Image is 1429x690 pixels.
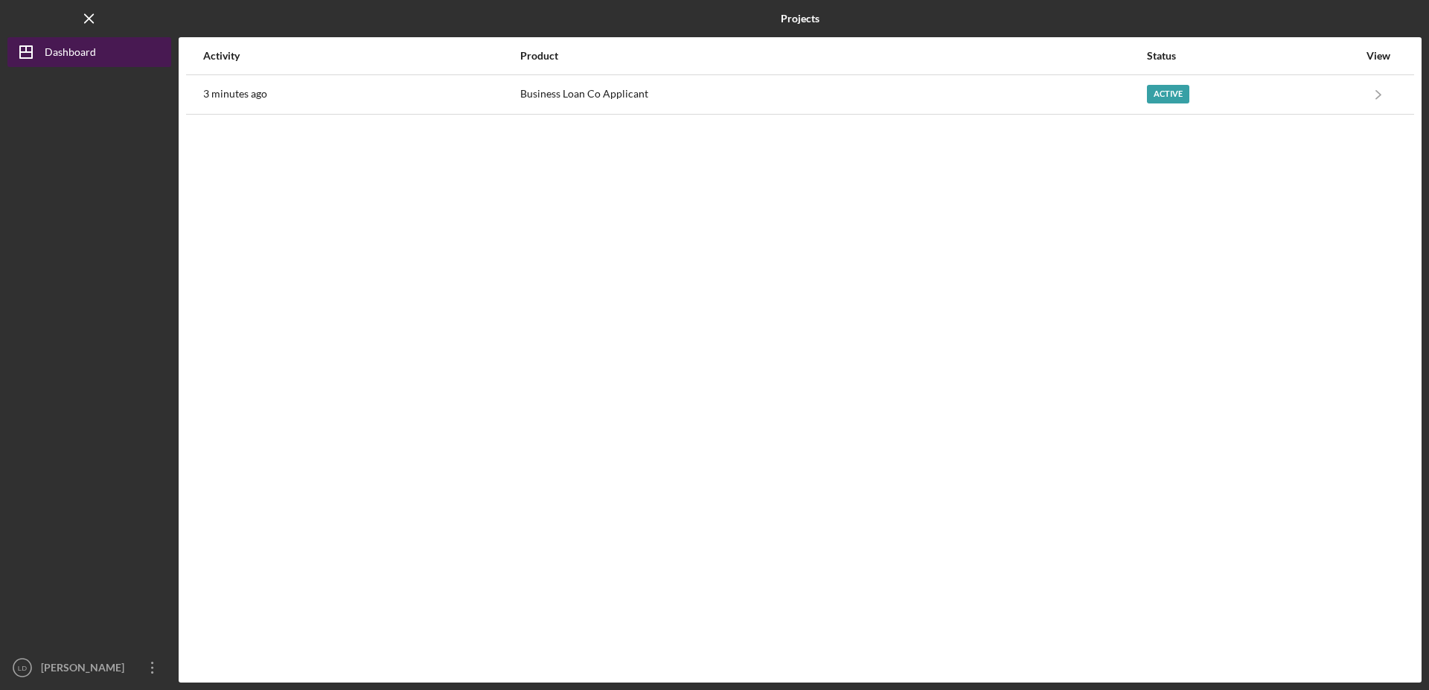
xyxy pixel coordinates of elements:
[520,76,1145,113] div: Business Loan Co Applicant
[1360,50,1397,62] div: View
[7,653,171,683] button: LD[PERSON_NAME]
[203,50,519,62] div: Activity
[781,13,819,25] b: Projects
[1147,50,1358,62] div: Status
[1147,85,1189,103] div: Active
[37,653,134,686] div: [PERSON_NAME]
[520,50,1145,62] div: Product
[18,664,27,672] text: LD
[203,88,267,100] time: 2025-09-05 13:40
[7,37,171,67] button: Dashboard
[45,37,96,71] div: Dashboard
